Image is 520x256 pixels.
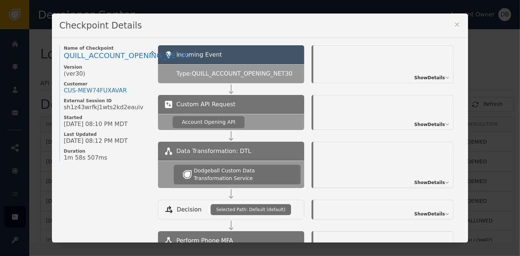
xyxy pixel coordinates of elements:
[177,205,201,214] span: Decision
[414,179,445,186] span: Show Details
[176,51,222,58] span: Incoming Event
[52,14,468,38] div: Checkpoint Details
[182,118,235,126] div: Account Opening API
[414,121,445,128] span: Show Details
[64,81,151,87] span: Customer
[64,154,107,161] span: 1m 58s 507ms
[176,100,235,109] span: Custom API Request
[176,69,293,78] span: Type: QUILL_ACCOUNT_OPENING_NET30
[216,206,285,213] span: Selected Path: Default (default)
[64,70,85,77] span: (ver 30 )
[64,131,151,137] span: Last Updated
[64,148,151,154] span: Duration
[64,51,151,61] a: QUILL_ACCOUNT_OPENING_NET30
[414,211,445,217] span: Show Details
[176,147,251,156] span: Data Transformation: DTL
[64,121,128,128] span: [DATE] 08:10 PM MDT
[64,64,151,70] span: Version
[176,236,233,245] span: Perform Phone MFA
[414,74,445,81] span: Show Details
[64,115,151,121] span: Started
[64,104,143,111] span: sh1z43wrfkj1wts2kd2eauiv
[64,51,189,60] span: QUILL_ACCOUNT_OPENING_NET30
[64,87,127,94] div: CUS- MEW74FUXAVAR
[194,167,291,182] div: Dodgeball Custom Data Transformation Service
[64,137,128,145] span: [DATE] 08:12 PM MDT
[64,98,151,104] span: External Session ID
[64,87,127,94] a: CUS-MEW74FUXAVAR
[64,45,151,51] span: Name of Checkpoint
